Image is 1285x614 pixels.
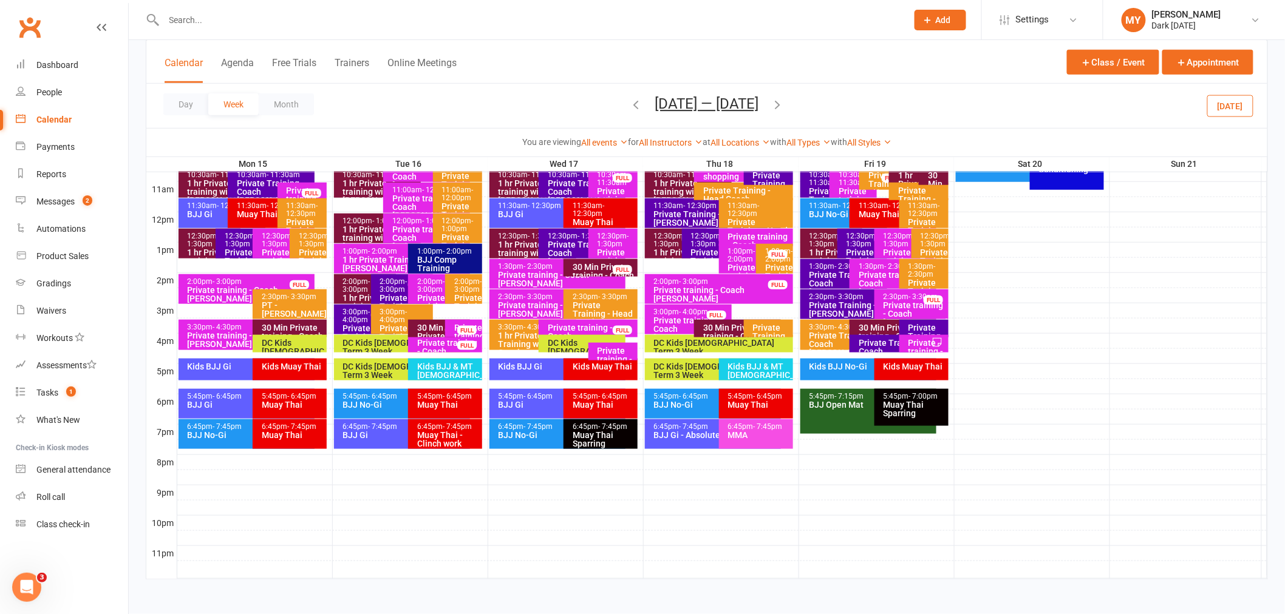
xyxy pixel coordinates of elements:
[16,407,128,434] a: What's New
[261,301,324,318] div: PT - [PERSON_NAME]
[572,301,635,335] div: Private Training - Head Coach [PERSON_NAME]
[146,212,177,227] th: 12pm
[392,186,468,194] div: 11:00am
[422,186,455,194] span: - 12:00pm
[1067,50,1159,75] button: Class / Event
[809,248,860,282] div: 1 hr Private training with Coach [PERSON_NAME]
[639,138,703,147] a: All Instructors
[522,137,581,147] strong: You are viewing
[286,202,325,218] div: 11:30am
[572,293,635,301] div: 2:30pm
[498,323,574,331] div: 3:30pm
[343,179,418,204] div: 1 hr Private training with Coach [PERSON_NAME]
[146,242,177,257] th: 1pm
[846,248,897,282] div: Private Training - Coach [PERSON_NAME]
[187,171,263,179] div: 10:30am
[66,386,76,397] span: 1
[236,179,312,204] div: Private Training - Coach [PERSON_NAME]
[187,202,263,210] div: 11:30am
[691,232,723,248] span: - 1:30pm
[417,248,480,255] div: 1:00pm
[224,232,275,248] div: 12:30pm
[187,323,313,331] div: 3:30pm
[36,169,66,179] div: Reports
[187,286,313,303] div: Private training - Coach [PERSON_NAME]
[146,181,177,197] th: 11am
[883,232,934,248] div: 12:30pm
[343,248,468,255] div: 1:00pm
[598,292,627,301] span: - 3:30pm
[83,195,92,206] span: 2
[884,232,915,248] span: - 1:30pm
[213,323,242,331] span: - 4:30pm
[498,202,624,210] div: 11:30am
[728,201,760,218] span: - 12:30pm
[598,232,629,248] span: - 1:30pm
[597,232,636,248] div: 12:30pm
[882,174,901,183] div: FULL
[920,248,946,299] div: Private Training - Head Coach [PERSON_NAME]
[217,201,251,210] span: - 12:30pm
[187,179,263,204] div: 1 hr Private training with Coach [PERSON_NAME]
[653,339,791,356] div: DC Kids [DEMOGRAPHIC_DATA] Term 3 Week
[908,218,947,260] div: Private Training Head Coach [PERSON_NAME]
[1162,50,1253,75] button: Appointment
[547,240,623,266] div: Private Training - Coach [PERSON_NAME]
[597,187,636,221] div: Private training - Coach [PERSON_NAME]
[835,323,864,331] span: - 4:30pm
[16,215,128,243] a: Automations
[839,170,870,187] span: - 11:30am
[1152,20,1221,31] div: Dark [DATE]
[809,232,860,248] div: 12:30pm
[236,210,312,218] div: Muay Thai
[572,218,635,226] div: Muay Thai
[653,210,779,227] div: Private Training - Coach [PERSON_NAME]
[908,262,936,278] span: - 2:30pm
[343,255,468,272] div: 1 hr Private Training with Coach [PERSON_NAME]
[547,179,623,204] div: Private Training - Coach [PERSON_NAME]
[578,170,611,179] span: - 11:30am
[373,217,402,225] span: - 1:00pm
[768,250,788,259] div: FULL
[846,232,897,248] div: 12:30pm
[343,217,418,225] div: 12:00pm
[573,201,604,218] span: - 12:30pm
[908,202,947,218] div: 11:30am
[417,278,468,294] div: 2:00pm
[628,137,639,147] strong: for
[597,171,636,187] div: 10:30am
[768,280,788,289] div: FULL
[443,247,472,255] span: - 2:00pm
[343,278,394,294] div: 2:00pm
[1038,157,1102,174] div: Muay Thai Conditioning
[442,186,474,202] span: - 12:00pm
[908,263,947,278] div: 1:30pm
[888,201,922,210] span: - 12:30pm
[454,278,480,294] div: 2:00pm
[36,87,62,97] div: People
[187,331,313,348] div: Private training - Coach [PERSON_NAME]
[809,301,935,318] div: Private Training - Coach [PERSON_NAME]
[643,157,799,172] th: Thu 18
[417,277,445,294] span: - 3:00pm
[498,263,624,271] div: 1:30pm
[369,247,398,255] span: - 2:00pm
[524,323,553,331] span: - 4:30pm
[441,217,480,233] div: 12:00pm
[653,248,704,282] div: 1 hr Private training with Coach [PERSON_NAME]
[684,201,717,210] span: - 12:30pm
[908,278,947,312] div: Private Training - Coach [PERSON_NAME]
[343,225,418,251] div: 1 hr Private training with Coach [PERSON_NAME]
[392,217,468,225] div: 12:00pm
[498,271,624,288] div: Private training - Coach [PERSON_NAME]
[703,137,711,147] strong: at
[343,277,370,294] span: - 3:00pm
[146,333,177,348] th: 4pm
[498,171,574,179] div: 10:30am
[36,115,72,124] div: Calendar
[684,170,717,179] span: - 11:30am
[909,292,938,301] span: - 3:30pm
[441,172,480,214] div: Private Training - Head Coach [PERSON_NAME]
[261,339,324,364] div: DC Kids [DEMOGRAPHIC_DATA] Term 3 Week
[809,323,885,331] div: 3:30pm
